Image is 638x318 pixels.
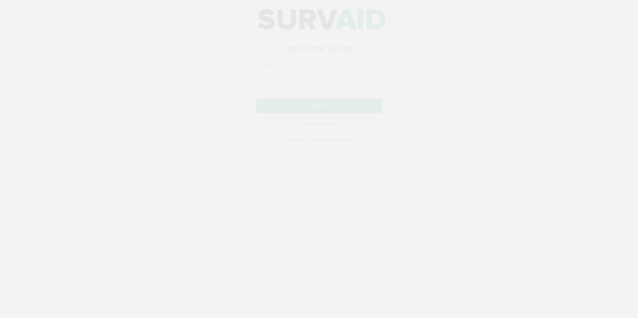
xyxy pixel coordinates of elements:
small: I forgot my password [296,128,342,134]
h3: Log Into Your Account [256,53,382,60]
input: Email [256,66,382,80]
button: Login [256,107,382,121]
a: I want to create an account [256,140,382,153]
a: I forgot my password [296,127,342,135]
